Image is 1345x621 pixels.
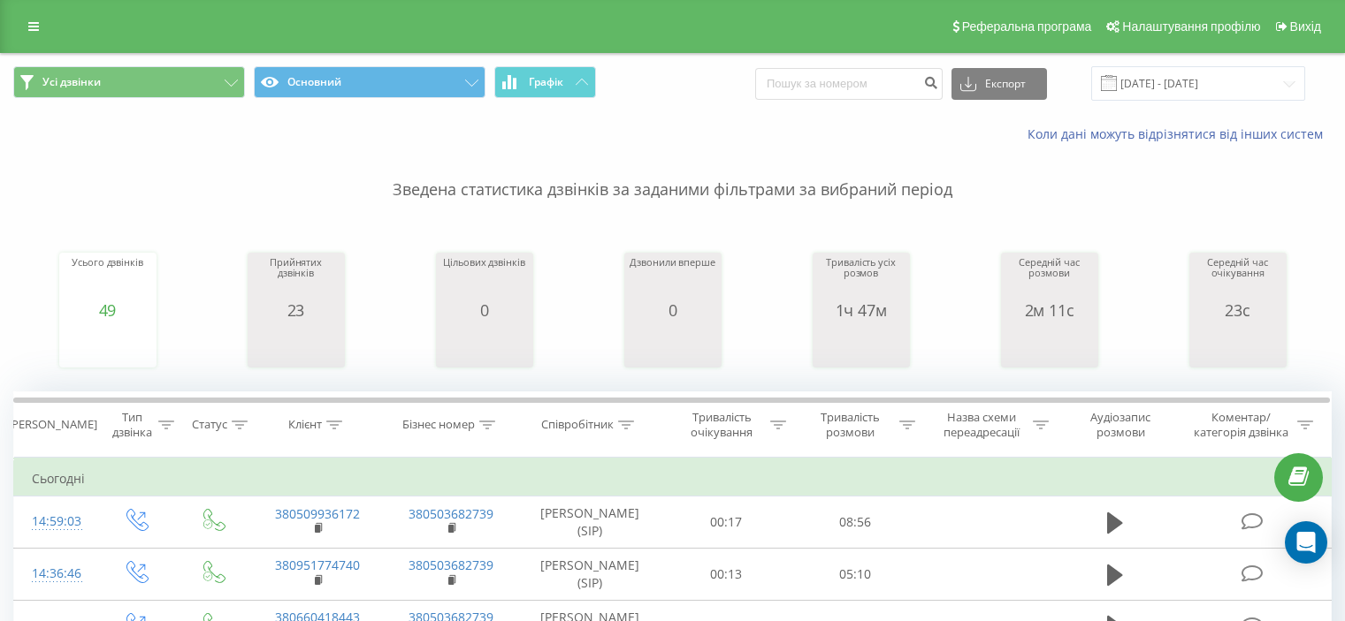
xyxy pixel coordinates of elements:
[13,66,245,98] button: Усі дзвінки
[32,564,81,581] font: 14:36:46
[1090,409,1150,440] font: Аудіозапис розмови
[669,299,677,321] font: 0
[630,255,715,269] font: Дзвонили вперше
[480,299,489,321] font: 0
[1225,299,1249,321] font: 23с
[1028,125,1323,142] font: Коли дані можуть відрізнятися від інших систем
[985,76,1026,91] font: Експорт
[826,255,895,279] font: Тривалість усіх розмов
[755,68,943,100] input: Пошук за номером
[443,255,524,269] font: Цільових дзвінків
[32,512,81,529] font: 14:59:03
[112,409,152,440] font: Тип дзвінка
[270,255,322,279] font: Прийнятих дзвінків
[409,505,493,522] a: 380503682739
[1028,125,1332,142] a: Коли дані можуть відрізнятися від інших систем
[540,505,639,540] font: [PERSON_NAME] (SIP)
[72,255,142,269] font: Усього дзвінків
[944,409,1020,440] font: Назва схеми переадресації
[836,299,887,321] font: 1ч 47м
[821,409,880,440] font: Тривалість розмови
[402,417,475,433] font: Бізнес номер
[275,505,360,522] a: 380509936172
[962,19,1092,34] font: Реферальна програма
[287,74,341,89] font: Основний
[951,68,1047,100] button: Експорт
[1285,521,1327,564] div: Open Intercom Messenger
[275,557,360,573] a: 380951774740
[1207,255,1268,279] font: Середній час очікування
[393,178,952,200] font: Зведена статистика дзвінків за заданими фільтрами за вибраний період
[32,470,85,487] font: Сьогодні
[42,74,101,89] font: Усі дзвінки
[710,565,742,582] font: 00:13
[409,557,493,573] a: 380503682739
[192,417,227,433] font: Статус
[1019,255,1080,279] font: Середній час розмови
[1122,19,1260,34] font: Налаштування профілю
[1194,409,1288,440] font: Коментар/категорія дзвінка
[529,74,563,89] font: Графік
[540,557,639,591] font: [PERSON_NAME] (SIP)
[541,417,614,433] font: Співробітник
[254,66,485,98] button: Основний
[494,66,596,98] button: Графік
[691,409,753,440] font: Тривалість очікування
[710,514,742,531] font: 00:17
[1025,299,1074,321] font: 2м 11с
[839,514,871,531] font: 08:56
[288,417,322,433] font: Клієнт
[1290,19,1321,34] font: Вихід
[287,299,305,321] font: 23
[99,299,117,321] font: 49
[8,417,97,433] font: [PERSON_NAME]
[839,565,871,582] font: 05:10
